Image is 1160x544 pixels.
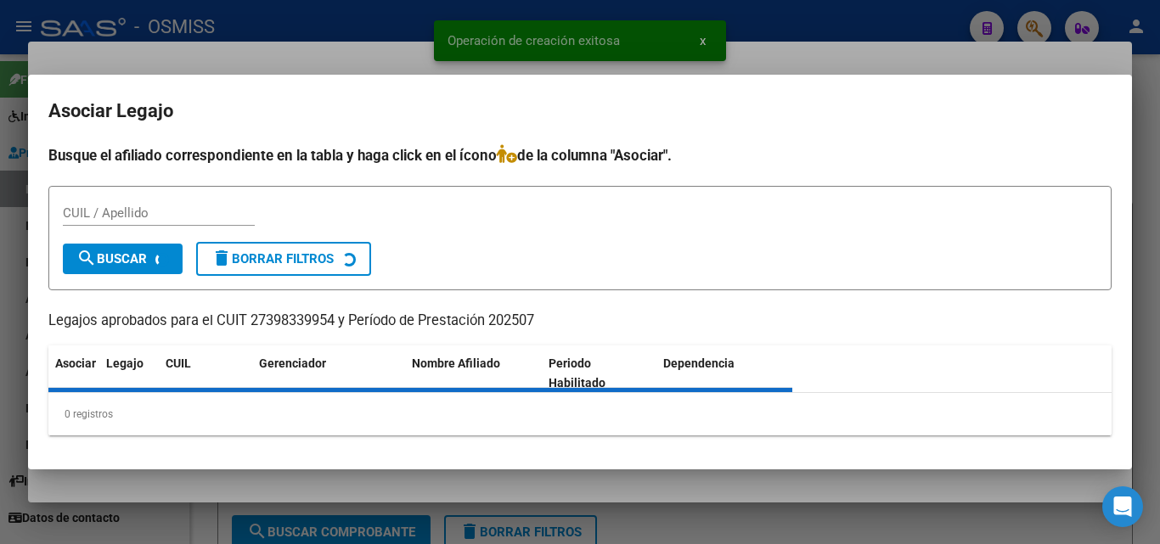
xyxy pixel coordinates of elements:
[211,248,232,268] mat-icon: delete
[656,345,793,401] datatable-header-cell: Dependencia
[48,393,1112,435] div: 0 registros
[48,311,1112,332] p: Legajos aprobados para el CUIT 27398339954 y Período de Prestación 202507
[159,345,252,401] datatable-header-cell: CUIL
[106,356,144,370] span: Legajo
[63,244,183,274] button: Buscar
[99,345,159,401] datatable-header-cell: Legajo
[48,144,1112,166] h4: Busque el afiliado correspondiente en la tabla y haga click en el ícono de la columna "Asociar".
[542,345,656,401] datatable-header-cell: Periodo Habilitado
[76,248,97,268] mat-icon: search
[55,356,96,370] span: Asociar
[405,345,542,401] datatable-header-cell: Nombre Afiliado
[252,345,405,401] datatable-header-cell: Gerenciador
[412,356,500,370] span: Nombre Afiliado
[76,251,147,266] span: Buscar
[1102,486,1143,527] div: Open Intercom Messenger
[48,95,1112,127] h2: Asociar Legajo
[211,251,334,266] span: Borrar Filtros
[663,356,735,370] span: Dependencia
[259,356,326,370] span: Gerenciador
[166,356,191,370] span: CUIL
[196,242,371,276] button: Borrar Filtros
[48,345,99,401] datatable-header-cell: Asociar
[549,356,605,390] span: Periodo Habilitado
